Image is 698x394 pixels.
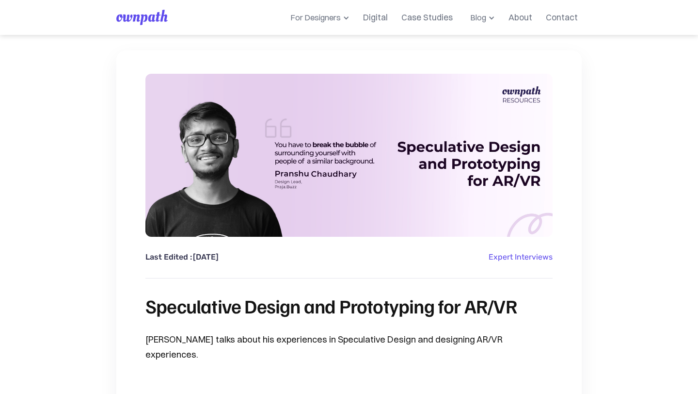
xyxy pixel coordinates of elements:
[286,10,341,25] div: For Designers
[505,10,536,25] a: About
[462,8,499,27] div: Blog
[193,252,219,262] div: [DATE]
[397,10,457,25] a: Case Studies
[489,252,553,263] a: Expert Interviews
[542,10,582,25] a: Contact
[145,74,553,237] img: Speculative Design and Prototyping for AR/VR
[145,294,553,317] h1: Speculative Design and Prototyping for AR/VR
[466,10,486,25] div: Blog
[145,252,192,262] div: Last Edited :
[145,332,553,362] p: [PERSON_NAME] talks about his experiences in Speculative Design and designing AR/VR experiences.
[283,8,353,27] div: For Designers
[359,10,392,25] a: Digital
